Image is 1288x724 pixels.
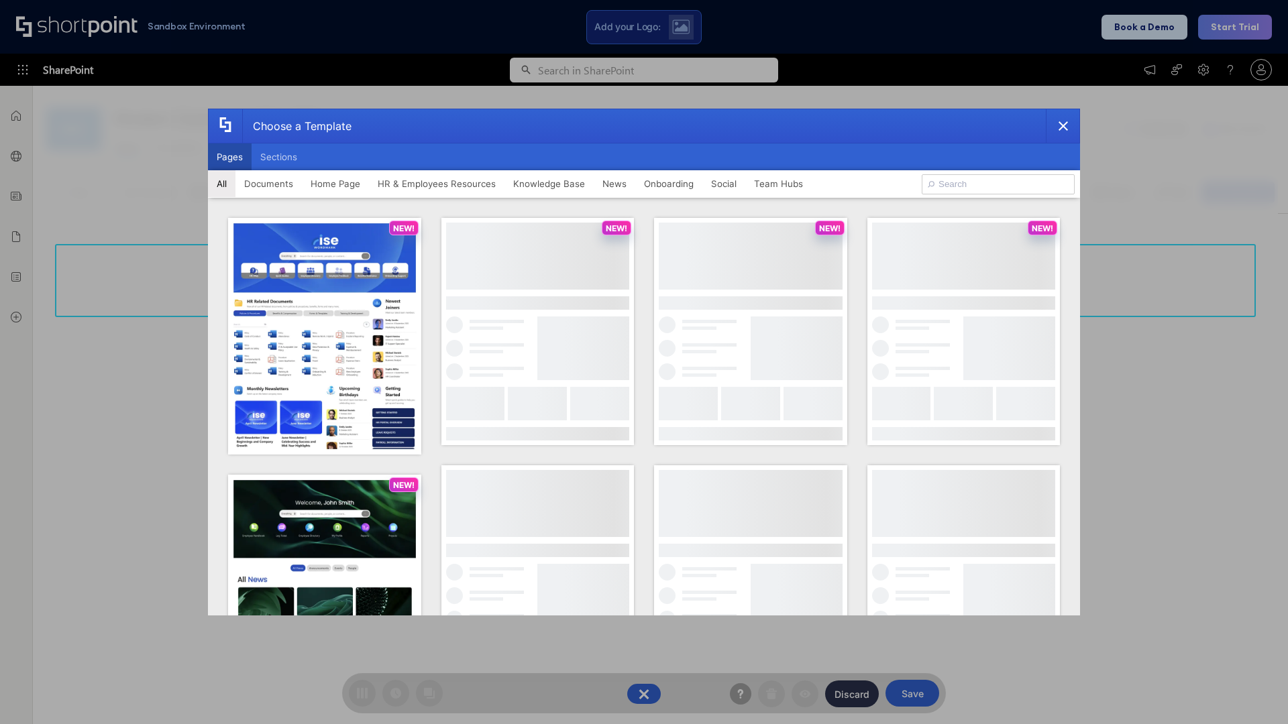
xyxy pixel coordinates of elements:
[393,223,415,233] p: NEW!
[369,170,504,197] button: HR & Employees Resources
[242,109,352,143] div: Choose a Template
[702,170,745,197] button: Social
[635,170,702,197] button: Onboarding
[606,223,627,233] p: NEW!
[235,170,302,197] button: Documents
[252,143,306,170] button: Sections
[922,174,1075,194] input: Search
[208,143,252,170] button: Pages
[208,170,235,197] button: All
[594,170,635,197] button: News
[745,170,812,197] button: Team Hubs
[302,170,369,197] button: Home Page
[819,223,841,233] p: NEW!
[1032,223,1053,233] p: NEW!
[1221,660,1288,724] iframe: Chat Widget
[504,170,594,197] button: Knowledge Base
[393,480,415,490] p: NEW!
[208,109,1080,615] div: template selector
